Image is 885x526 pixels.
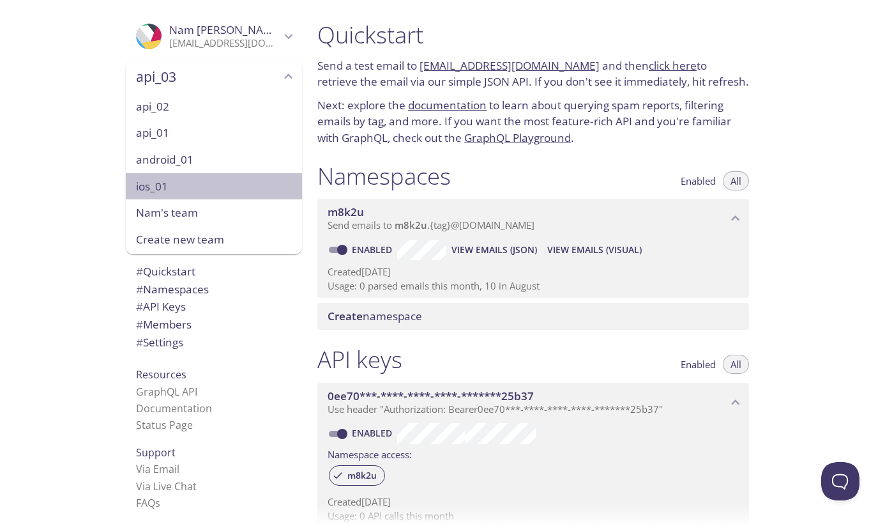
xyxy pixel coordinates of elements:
[126,120,302,146] div: api_01
[126,60,302,93] div: api_03
[126,263,302,281] div: Quickstart
[340,470,384,481] span: m8k2u
[317,199,749,238] div: m8k2u namespace
[317,303,749,330] div: Create namespace
[328,309,363,323] span: Create
[126,15,302,58] div: Nam Kevin
[126,93,302,120] div: api_02
[328,495,739,509] p: Created [DATE]
[169,37,280,50] p: [EMAIL_ADDRESS][DOMAIN_NAME]
[136,335,183,350] span: Settings
[136,205,292,221] span: Nam's team
[136,264,143,279] span: #
[136,125,292,141] span: api_01
[328,444,412,463] label: Namespace access:
[136,317,192,332] span: Members
[126,316,302,334] div: Members
[136,264,195,279] span: Quickstart
[136,231,292,248] span: Create new team
[136,98,292,115] span: api_02
[350,427,397,439] a: Enabled
[136,282,209,297] span: Namespaces
[136,401,212,415] a: Documentation
[136,282,143,297] span: #
[136,178,292,195] span: ios_01
[169,22,283,37] span: Nam [PERSON_NAME]
[136,462,179,476] a: Via Email
[126,146,302,173] div: android_01
[317,162,451,190] h1: Namespaces
[136,479,197,493] a: Via Live Chat
[136,299,143,314] span: #
[317,97,749,146] p: Next: explore the to learn about querying spam reports, filtering emails by tag, and more. If you...
[136,68,280,86] span: api_03
[136,418,193,432] a: Status Page
[673,355,723,374] button: Enabled
[136,496,160,510] a: FAQ
[328,219,534,231] span: Send emails to . {tag} @[DOMAIN_NAME]
[446,240,542,260] button: View Emails (JSON)
[350,244,397,256] a: Enabled
[547,242,642,258] span: View Emails (Visual)
[317,20,749,49] h1: Quickstart
[328,279,739,293] p: Usage: 0 parsed emails this month, 10 in August
[126,334,302,352] div: Team Settings
[464,130,571,145] a: GraphQL Playground
[420,58,600,73] a: [EMAIL_ADDRESS][DOMAIN_NAME]
[136,385,197,399] a: GraphQL API
[821,462,859,500] iframe: Help Scout Beacon - Open
[317,345,402,374] h1: API keys
[649,58,697,73] a: click here
[329,465,385,486] div: m8k2u
[395,219,427,231] span: m8k2u
[136,335,143,350] span: #
[542,240,647,260] button: View Emails (Visual)
[328,205,364,219] span: m8k2u
[126,173,302,200] div: ios_01
[126,226,302,254] div: Create new team
[136,151,292,168] span: android_01
[136,445,176,460] span: Support
[673,171,723,190] button: Enabled
[126,298,302,316] div: API Keys
[136,299,186,314] span: API Keys
[328,309,422,323] span: namespace
[451,242,537,258] span: View Emails (JSON)
[328,265,739,279] p: Created [DATE]
[408,98,487,112] a: documentation
[723,171,749,190] button: All
[136,317,143,332] span: #
[136,367,186,382] span: Resources
[317,58,749,90] p: Send a test email to and then to retrieve the email via our simple JSON API. If you don't see it ...
[723,355,749,374] button: All
[126,199,302,226] div: Nam's team
[155,496,160,510] span: s
[126,281,302,298] div: Namespaces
